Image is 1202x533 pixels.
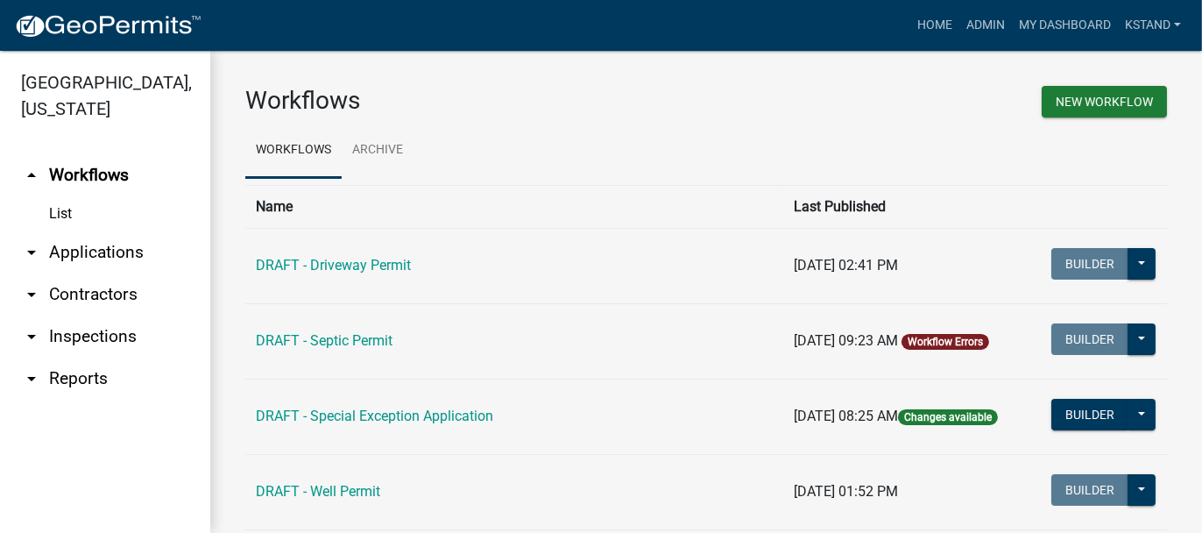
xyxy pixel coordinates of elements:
a: DRAFT - Driveway Permit [256,257,411,274]
button: Builder [1051,323,1128,355]
button: Builder [1051,399,1128,430]
a: DRAFT - Septic Permit [256,332,392,349]
a: Workflow Errors [908,336,983,348]
i: arrow_drop_down [21,368,42,389]
th: Last Published [783,185,1029,228]
button: Builder [1051,248,1128,280]
a: Archive [342,123,414,179]
a: DRAFT - Well Permit [256,483,380,500]
a: Home [910,9,959,42]
span: [DATE] 08:25 AM [794,408,898,424]
h3: Workflows [245,86,693,116]
span: Changes available [898,409,998,425]
button: Builder [1051,474,1128,506]
span: [DATE] 09:23 AM [794,332,898,349]
i: arrow_drop_down [21,284,42,305]
i: arrow_drop_up [21,165,42,186]
a: Workflows [245,123,342,179]
span: [DATE] 02:41 PM [794,257,898,274]
button: New Workflow [1042,86,1167,117]
a: DRAFT - Special Exception Application [256,408,493,424]
i: arrow_drop_down [21,326,42,347]
a: kstand [1118,9,1188,42]
i: arrow_drop_down [21,242,42,263]
a: Admin [959,9,1012,42]
a: My Dashboard [1012,9,1118,42]
span: [DATE] 01:52 PM [794,483,898,500]
th: Name [245,185,783,228]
